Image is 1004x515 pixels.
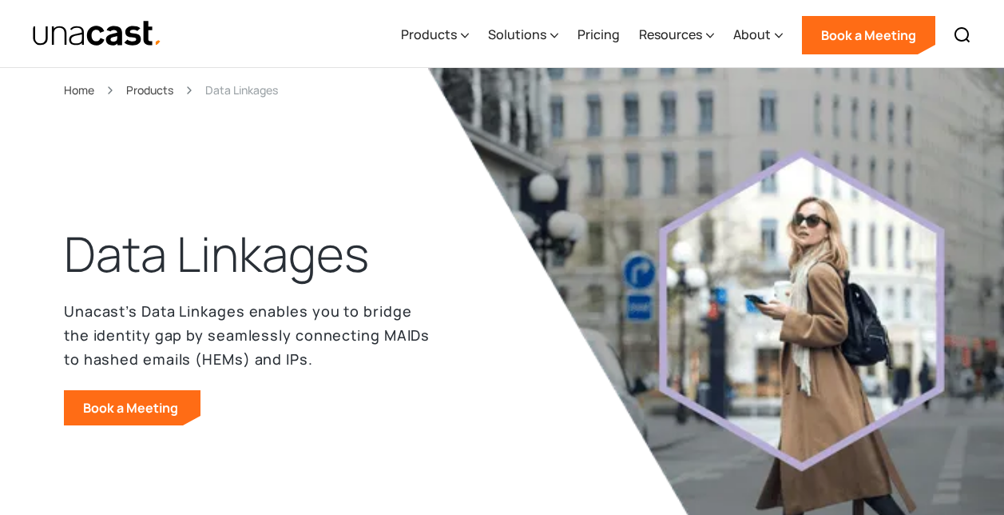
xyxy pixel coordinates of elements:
h1: Data Linkages [64,222,369,286]
div: About [733,25,771,44]
img: Search icon [953,26,972,45]
img: Unacast text logo [32,20,162,48]
a: home [32,20,162,48]
a: Book a Meeting [64,390,200,425]
div: About [733,2,783,68]
a: Products [126,81,173,99]
div: Products [401,25,457,44]
a: Home [64,81,94,99]
div: Resources [639,25,702,44]
p: Unacast’s Data Linkages enables you to bridge the identity gap by seamlessly connecting MAIDs to ... [64,299,439,371]
div: Solutions [488,2,558,68]
div: Products [401,2,469,68]
div: Solutions [488,25,546,44]
a: Pricing [577,2,620,68]
a: Book a Meeting [802,16,935,54]
div: Data Linkages [205,81,278,99]
div: Resources [639,2,714,68]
